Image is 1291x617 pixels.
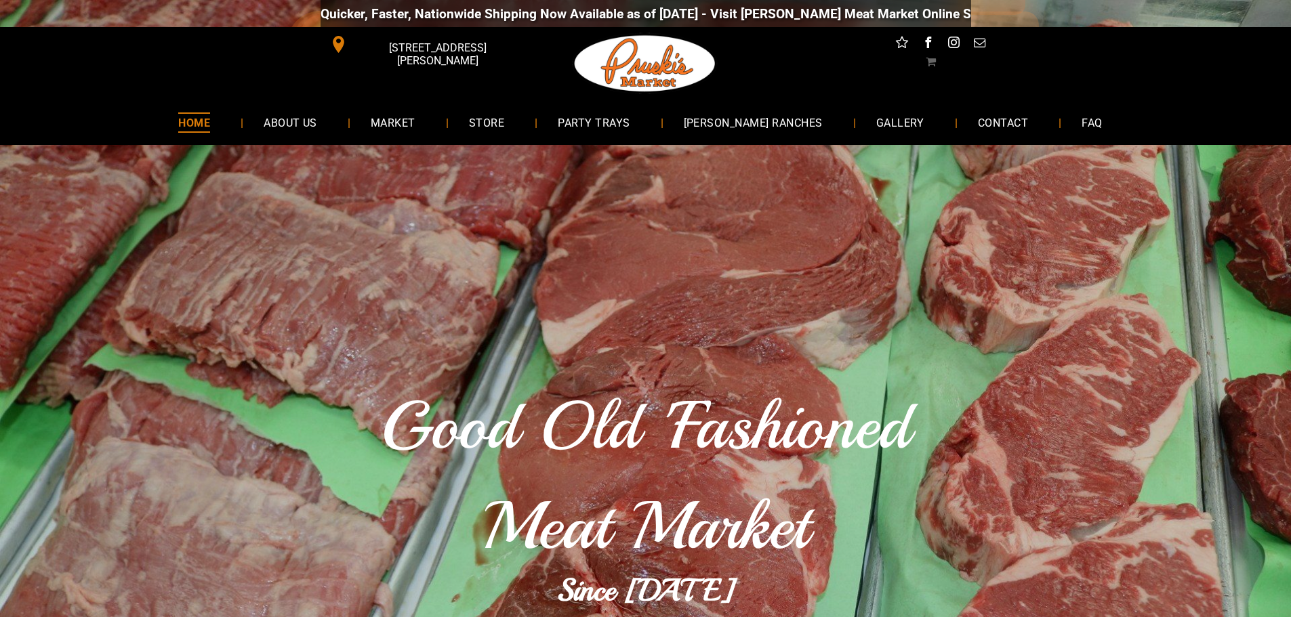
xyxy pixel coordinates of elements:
a: [STREET_ADDRESS][PERSON_NAME] [321,34,528,55]
a: MARKET [350,104,436,140]
a: CONTACT [958,104,1048,140]
span: Good Old 'Fashioned Meat Market [381,384,910,568]
img: Pruski-s+Market+HQ+Logo2-259w.png [572,27,718,100]
a: [PERSON_NAME] RANCHES [663,104,843,140]
span: [STREET_ADDRESS][PERSON_NAME] [350,35,525,74]
a: ABOUT US [243,104,337,140]
a: Social network [893,34,911,55]
a: PARTY TRAYS [537,104,650,140]
a: email [970,34,988,55]
a: GALLERY [856,104,945,140]
a: instagram [945,34,962,55]
a: FAQ [1061,104,1122,140]
b: Since [DATE] [557,571,735,610]
a: HOME [158,104,230,140]
a: STORE [449,104,525,140]
a: facebook [919,34,937,55]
